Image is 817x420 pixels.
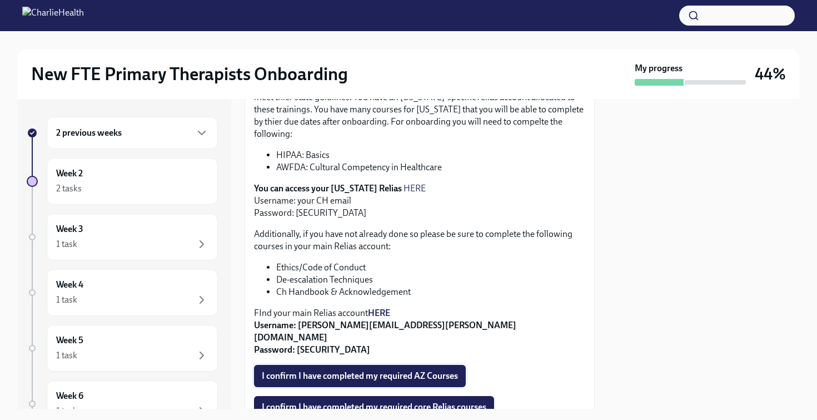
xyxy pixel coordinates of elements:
div: 1 task [56,405,77,417]
button: I confirm I have completed my required AZ Courses [254,365,466,387]
li: Ch Handbook & Acknowledgement [276,286,585,298]
a: Week 31 task [27,214,218,260]
div: 1 task [56,238,77,250]
span: I confirm I have completed my required AZ Courses [262,370,458,382]
a: Week 41 task [27,269,218,316]
h6: Week 5 [56,334,83,347]
h6: 2 previous weeks [56,127,122,139]
h6: Week 2 [56,167,83,180]
h3: 44% [755,64,786,84]
a: Week 51 task [27,325,218,372]
img: CharlieHealth [22,7,84,24]
strong: My progress [635,62,683,75]
p: [US_STATE] requires all Charlie health clinicians to complete a specific set of courses to meet t... [254,67,585,140]
a: Week 22 tasks [27,158,218,205]
button: I confirm I have completed my required core Relias courses [254,396,494,418]
p: Additionally, if you have not already done so please be sure to complete the following courses in... [254,228,585,253]
h6: Week 4 [56,279,83,291]
h6: Week 6 [56,390,83,402]
p: Username: your CH email Password: [SECURITY_DATA] [254,182,585,219]
span: I confirm I have completed my required core Relias courses [262,402,486,413]
p: FInd your main Relias account [254,307,585,356]
a: HERE [403,183,426,194]
strong: Username: [PERSON_NAME][EMAIL_ADDRESS][PERSON_NAME][DOMAIN_NAME] Password: [SECURITY_DATA] [254,320,516,355]
div: 1 task [56,294,77,306]
a: HERE [368,308,390,318]
h2: New FTE Primary Therapists Onboarding [31,63,348,85]
div: 1 task [56,349,77,362]
li: Ethics/Code of Conduct [276,261,585,274]
li: AWFDA: Cultural Competency in Healthcare [276,161,585,174]
strong: You can access your [US_STATE] Relias [254,183,402,194]
li: HIPAA: Basics [276,149,585,161]
div: 2 previous weeks [47,117,218,149]
div: 2 tasks [56,182,82,195]
li: De-escalation Techniques [276,274,585,286]
h6: Week 3 [56,223,83,235]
